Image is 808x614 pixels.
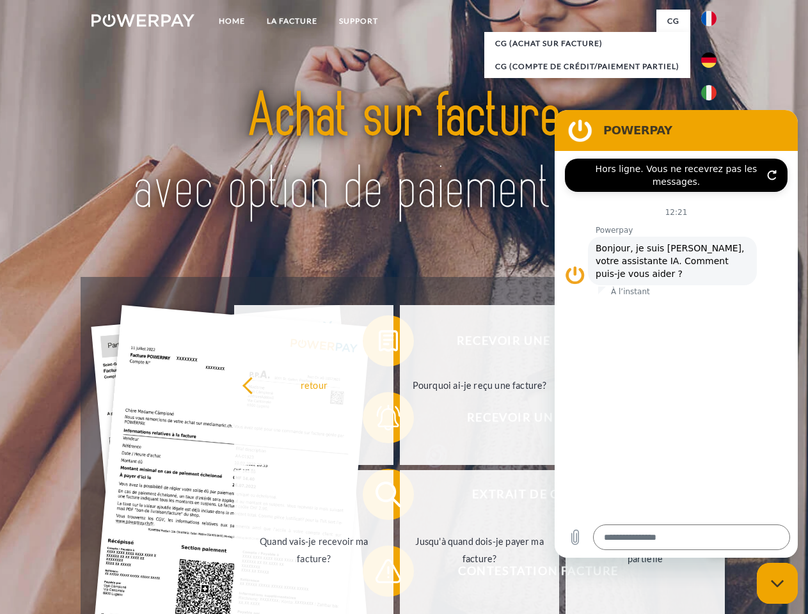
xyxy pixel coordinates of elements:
[208,10,256,33] a: Home
[757,563,798,604] iframe: Bouton de lancement de la fenêtre de messagerie, conversation en cours
[484,32,690,55] a: CG (achat sur facture)
[242,376,386,393] div: retour
[701,52,717,68] img: de
[701,11,717,26] img: fr
[555,110,798,558] iframe: Fenêtre de messagerie
[656,10,690,33] a: CG
[122,61,686,245] img: title-powerpay_fr.svg
[408,376,551,393] div: Pourquoi ai-je reçu une facture?
[484,55,690,78] a: CG (Compte de crédit/paiement partiel)
[328,10,389,33] a: Support
[701,85,717,100] img: it
[256,10,328,33] a: LA FACTURE
[91,14,194,27] img: logo-powerpay-white.svg
[408,533,551,567] div: Jusqu'à quand dois-je payer ma facture?
[242,533,386,567] div: Quand vais-je recevoir ma facture?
